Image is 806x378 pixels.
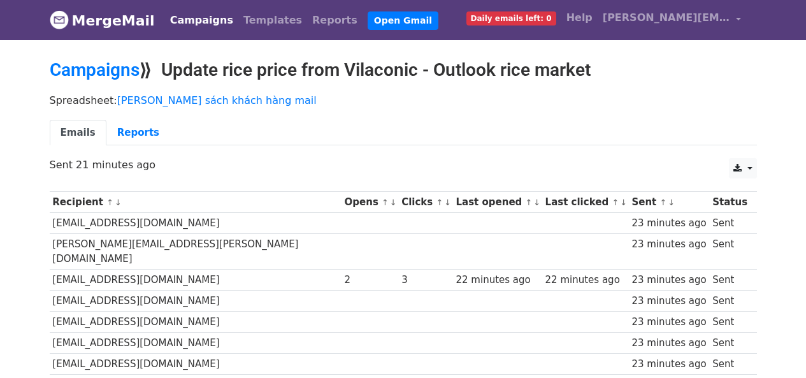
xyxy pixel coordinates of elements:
[598,5,747,35] a: [PERSON_NAME][EMAIL_ADDRESS][DOMAIN_NAME]
[382,198,389,207] a: ↑
[612,198,619,207] a: ↑
[709,354,750,375] td: Sent
[398,192,452,213] th: Clicks
[659,198,666,207] a: ↑
[620,198,627,207] a: ↓
[631,357,706,372] div: 23 minutes ago
[461,5,561,31] a: Daily emails left: 0
[50,213,342,234] td: [EMAIL_ADDRESS][DOMAIN_NAME]
[709,312,750,333] td: Sent
[50,158,757,171] p: Sent 21 minutes ago
[165,8,238,33] a: Campaigns
[542,192,629,213] th: Last clicked
[436,198,443,207] a: ↑
[50,354,342,375] td: [EMAIL_ADDRESS][DOMAIN_NAME]
[50,269,342,290] td: [EMAIL_ADDRESS][DOMAIN_NAME]
[368,11,438,30] a: Open Gmail
[742,317,806,378] iframe: Chat Widget
[238,8,307,33] a: Templates
[631,237,706,252] div: 23 minutes ago
[50,59,757,81] h2: ⟫ Update rice price from Vilaconic - Outlook rice market
[50,10,69,29] img: MergeMail logo
[631,294,706,309] div: 23 minutes ago
[631,336,706,351] div: 23 minutes ago
[533,198,540,207] a: ↓
[50,94,757,107] p: Spreadsheet:
[526,198,533,207] a: ↑
[668,198,675,207] a: ↓
[709,192,750,213] th: Status
[709,213,750,234] td: Sent
[466,11,556,25] span: Daily emails left: 0
[401,273,450,287] div: 3
[117,94,317,106] a: [PERSON_NAME] sách khách hàng mail
[106,120,170,146] a: Reports
[50,312,342,333] td: [EMAIL_ADDRESS][DOMAIN_NAME]
[631,273,706,287] div: 23 minutes ago
[115,198,122,207] a: ↓
[307,8,363,33] a: Reports
[631,315,706,330] div: 23 minutes ago
[345,273,396,287] div: 2
[50,7,155,34] a: MergeMail
[50,333,342,354] td: [EMAIL_ADDRESS][DOMAIN_NAME]
[50,192,342,213] th: Recipient
[545,273,626,287] div: 22 minutes ago
[631,216,706,231] div: 23 minutes ago
[390,198,397,207] a: ↓
[629,192,710,213] th: Sent
[709,290,750,311] td: Sent
[453,192,542,213] th: Last opened
[561,5,598,31] a: Help
[709,333,750,354] td: Sent
[603,10,730,25] span: [PERSON_NAME][EMAIL_ADDRESS][DOMAIN_NAME]
[444,198,451,207] a: ↓
[342,192,399,213] th: Opens
[50,120,106,146] a: Emails
[709,269,750,290] td: Sent
[50,59,140,80] a: Campaigns
[50,234,342,270] td: [PERSON_NAME][EMAIL_ADDRESS][PERSON_NAME][DOMAIN_NAME]
[50,290,342,311] td: [EMAIL_ADDRESS][DOMAIN_NAME]
[106,198,113,207] a: ↑
[456,273,539,287] div: 22 minutes ago
[709,234,750,270] td: Sent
